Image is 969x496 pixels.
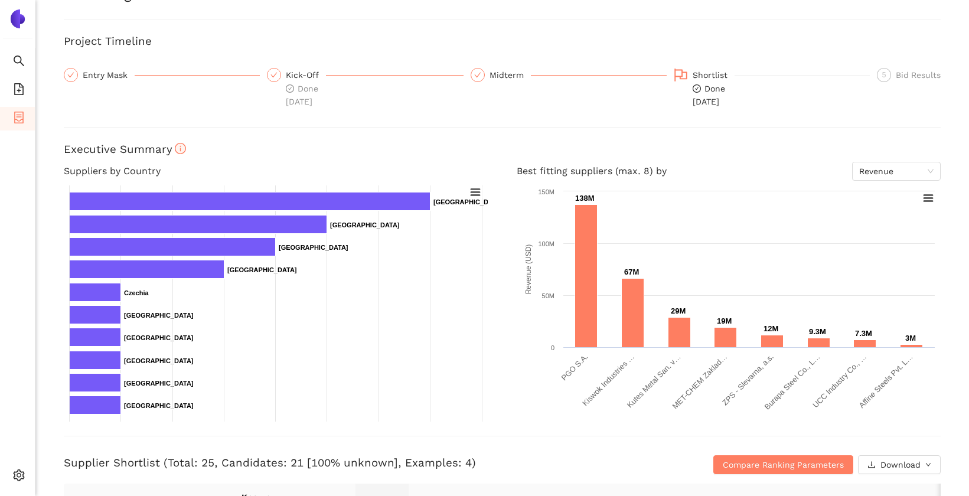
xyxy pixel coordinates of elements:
[905,334,916,342] text: 3M
[624,267,639,276] text: 67M
[713,455,853,474] button: Compare Ranking Parameters
[559,353,589,383] text: PGO S.A.
[858,455,941,474] button: downloadDownloaddown
[124,289,149,296] text: Czechia
[859,162,934,180] span: Revenue
[124,402,194,409] text: [GEOGRAPHIC_DATA]
[762,353,821,412] text: Burapa Steel Co., L…
[83,68,135,82] div: Entry Mask
[13,51,25,74] span: search
[13,465,25,489] span: setting
[880,458,921,471] span: Download
[550,344,554,351] text: 0
[286,84,294,93] span: check-circle
[13,107,25,131] span: container
[867,461,876,470] span: download
[490,68,531,82] div: Midterm
[538,240,554,247] text: 100M
[855,329,872,338] text: 7.3M
[580,353,636,408] text: Kiswok Industries …
[64,455,648,471] h3: Supplier Shortlist (Total: 25, Candidates: 21 [100% unknown], Examples: 4)
[286,68,326,82] div: Kick-Off
[433,198,503,205] text: [GEOGRAPHIC_DATA]
[764,324,778,333] text: 12M
[227,266,297,273] text: [GEOGRAPHIC_DATA]
[693,84,701,93] span: check-circle
[625,353,682,410] text: Kutes Metal San. v…
[330,221,400,229] text: [GEOGRAPHIC_DATA]
[717,316,732,325] text: 19M
[811,353,868,410] text: UCC Industry Co., …
[64,162,488,181] h4: Suppliers by Country
[270,71,278,79] span: check
[474,71,481,79] span: check
[538,188,554,195] text: 150M
[693,68,735,82] div: Shortlist
[8,9,27,28] img: Logo
[64,34,941,49] h3: Project Timeline
[67,71,74,79] span: check
[857,353,914,410] text: Affine Steels Pvt. L…
[809,327,826,336] text: 9.3M
[674,68,688,82] span: flag
[720,353,775,407] text: ZPS - Slevarna, a.s.
[723,458,844,471] span: Compare Ranking Parameters
[124,380,194,387] text: [GEOGRAPHIC_DATA]
[175,143,186,154] span: info-circle
[670,353,729,411] text: MET-CHEM Zaklad…
[64,142,941,157] h3: Executive Summary
[124,334,194,341] text: [GEOGRAPHIC_DATA]
[13,79,25,103] span: file-add
[279,244,348,251] text: [GEOGRAPHIC_DATA]
[286,84,318,106] span: Done [DATE]
[517,162,941,181] h4: Best fitting suppliers (max. 8) by
[896,70,941,80] span: Bid Results
[674,68,870,108] div: Shortlistcheck-circleDone[DATE]
[693,84,725,106] span: Done [DATE]
[671,306,686,315] text: 29M
[541,292,554,299] text: 50M
[524,244,532,295] text: Revenue (USD)
[575,194,595,203] text: 138M
[124,357,194,364] text: [GEOGRAPHIC_DATA]
[925,462,931,469] span: down
[882,71,886,79] span: 5
[124,312,194,319] text: [GEOGRAPHIC_DATA]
